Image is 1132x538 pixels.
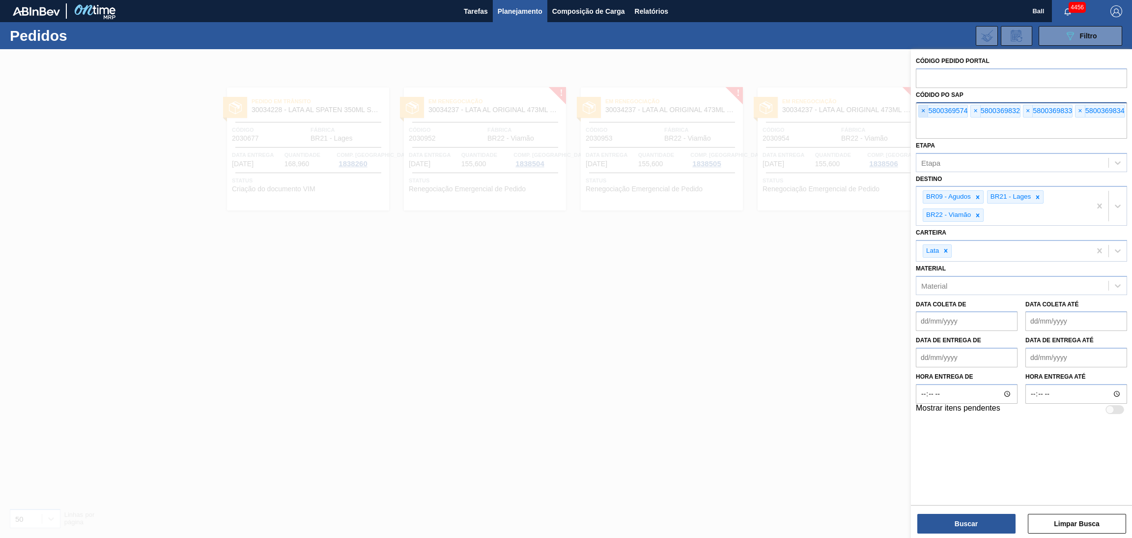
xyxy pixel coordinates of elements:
[1001,26,1032,46] div: Solicitação de Revisão de Pedidos
[988,191,1033,203] div: BR21 - Lages
[916,370,1018,384] label: Hora entrega de
[1023,105,1073,118] div: 5800369833
[923,245,940,257] div: Lata
[916,91,963,98] label: Códido PO SAP
[918,105,968,118] div: 5800369574
[921,281,947,290] div: Material
[916,348,1018,367] input: dd/mm/yyyy
[916,311,1018,331] input: dd/mm/yyyy
[916,337,981,344] label: Data de Entrega de
[970,105,1020,118] div: 5800369832
[1069,2,1086,13] span: 4456
[916,404,1000,416] label: Mostrar itens pendentes
[916,58,990,64] label: Código Pedido Portal
[13,7,60,16] img: TNhmsLtSVTkK8tSr43FrP2fwEKptu5GPRR3wAAAABJRU5ErkJggg==
[919,105,928,117] span: ×
[552,5,625,17] span: Composição de Carga
[923,209,972,221] div: BR22 - Viamão
[1110,5,1122,17] img: Logout
[1023,105,1033,117] span: ×
[10,30,161,41] h1: Pedidos
[1075,105,1125,118] div: 5800369834
[916,142,935,149] label: Etapa
[916,229,946,236] label: Carteira
[1025,311,1127,331] input: dd/mm/yyyy
[1025,301,1078,308] label: Data coleta até
[916,176,942,182] label: Destino
[916,265,946,272] label: Material
[1025,348,1127,367] input: dd/mm/yyyy
[916,301,966,308] label: Data coleta de
[498,5,542,17] span: Planejamento
[971,105,980,117] span: ×
[1039,26,1122,46] button: Filtro
[635,5,668,17] span: Relatórios
[1075,105,1085,117] span: ×
[976,26,998,46] div: Importar Negociações dos Pedidos
[1025,370,1127,384] label: Hora entrega até
[1080,32,1097,40] span: Filtro
[921,158,940,167] div: Etapa
[1052,4,1083,18] button: Notificações
[923,191,972,203] div: BR09 - Agudos
[464,5,488,17] span: Tarefas
[1025,337,1094,344] label: Data de Entrega até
